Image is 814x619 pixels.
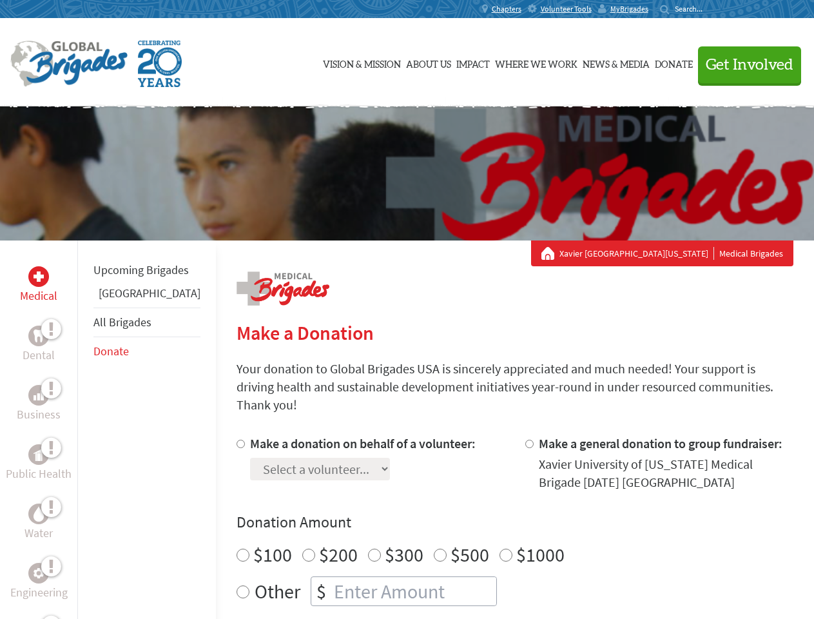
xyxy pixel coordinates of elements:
[34,329,44,342] img: Dental
[23,326,55,364] a: DentalDental
[255,576,300,606] label: Other
[34,568,44,578] img: Engineering
[237,271,329,306] img: logo-medical.png
[516,542,565,567] label: $1000
[385,542,423,567] label: $300
[610,4,648,14] span: MyBrigades
[331,577,496,605] input: Enter Amount
[17,406,61,424] p: Business
[655,30,693,95] a: Donate
[237,512,793,533] h4: Donation Amount
[28,504,49,524] div: Water
[583,30,650,95] a: News & Media
[250,435,476,451] label: Make a donation on behalf of a volunteer:
[323,30,401,95] a: Vision & Mission
[34,506,44,521] img: Water
[492,4,521,14] span: Chapters
[675,4,712,14] input: Search...
[698,46,801,83] button: Get Involved
[93,337,200,366] li: Donate
[34,271,44,282] img: Medical
[24,524,53,542] p: Water
[17,385,61,424] a: BusinessBusiness
[319,542,358,567] label: $200
[28,326,49,346] div: Dental
[34,390,44,400] img: Business
[541,4,592,14] span: Volunteer Tools
[24,504,53,542] a: WaterWater
[6,465,72,483] p: Public Health
[406,30,451,95] a: About Us
[495,30,577,95] a: Where We Work
[253,542,292,567] label: $100
[20,287,57,305] p: Medical
[10,563,68,602] a: EngineeringEngineering
[99,286,200,300] a: [GEOGRAPHIC_DATA]
[456,30,490,95] a: Impact
[237,321,793,344] h2: Make a Donation
[28,266,49,287] div: Medical
[237,360,793,414] p: Your donation to Global Brigades USA is sincerely appreciated and much needed! Your support is dr...
[10,41,128,87] img: Global Brigades Logo
[93,308,200,337] li: All Brigades
[28,385,49,406] div: Business
[706,57,793,73] span: Get Involved
[23,346,55,364] p: Dental
[93,344,129,359] a: Donate
[93,284,200,308] li: Ghana
[541,247,783,260] div: Medical Brigades
[93,262,189,277] a: Upcoming Brigades
[34,448,44,461] img: Public Health
[93,315,151,329] a: All Brigades
[20,266,57,305] a: MedicalMedical
[311,577,331,605] div: $
[539,435,782,451] label: Make a general donation to group fundraiser:
[28,563,49,584] div: Engineering
[6,444,72,483] a: Public HealthPublic Health
[93,256,200,284] li: Upcoming Brigades
[559,247,714,260] a: Xavier [GEOGRAPHIC_DATA][US_STATE]
[28,444,49,465] div: Public Health
[539,455,793,491] div: Xavier University of [US_STATE] Medical Brigade [DATE] [GEOGRAPHIC_DATA]
[451,542,489,567] label: $500
[138,41,182,87] img: Global Brigades Celebrating 20 Years
[10,584,68,602] p: Engineering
